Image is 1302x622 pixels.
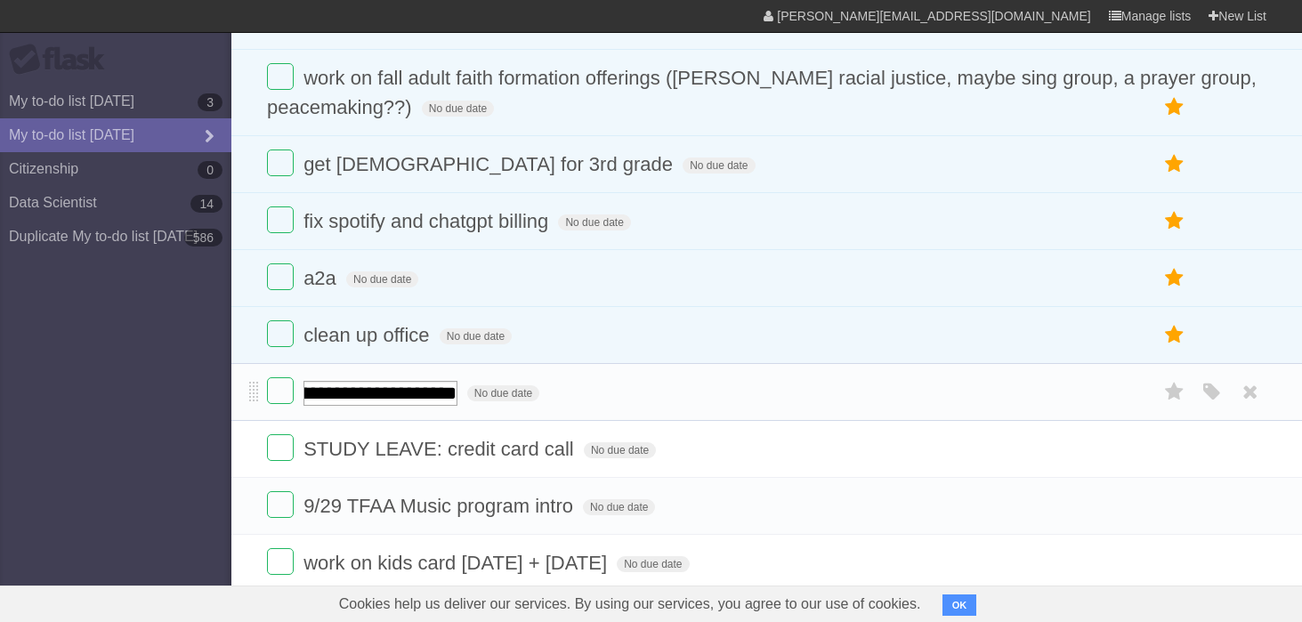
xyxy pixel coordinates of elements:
[267,63,294,90] label: Done
[1158,263,1192,293] label: Star task
[303,267,341,289] span: a2a
[303,438,578,460] span: STUDY LEAVE: credit card call
[584,442,656,458] span: No due date
[303,495,578,517] span: 9/29 TFAA Music program intro
[558,214,630,230] span: No due date
[267,149,294,176] label: Done
[303,210,553,232] span: fix spotify and chatgpt billing
[303,552,611,574] span: work on kids card [DATE] + [DATE]
[267,548,294,575] label: Done
[346,271,418,287] span: No due date
[9,44,116,76] div: Flask
[1158,149,1192,179] label: Star task
[190,195,222,213] b: 14
[198,161,222,179] b: 0
[1158,320,1192,350] label: Star task
[267,206,294,233] label: Done
[267,320,294,347] label: Done
[267,434,294,461] label: Done
[267,67,1257,118] span: work on fall adult faith formation offerings ([PERSON_NAME] racial justice, maybe sing group, a p...
[321,586,939,622] span: Cookies help us deliver our services. By using our services, you agree to our use of cookies.
[683,158,755,174] span: No due date
[267,263,294,290] label: Done
[422,101,494,117] span: No due date
[1158,206,1192,236] label: Star task
[267,491,294,518] label: Done
[440,328,512,344] span: No due date
[1158,377,1192,407] label: Star task
[303,153,677,175] span: get [DEMOGRAPHIC_DATA] for 3rd grade
[942,594,977,616] button: OK
[1158,93,1192,122] label: Star task
[617,556,689,572] span: No due date
[583,499,655,515] span: No due date
[184,229,222,246] b: 586
[303,324,433,346] span: clean up office
[467,385,539,401] span: No due date
[198,93,222,111] b: 3
[267,377,294,404] label: Done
